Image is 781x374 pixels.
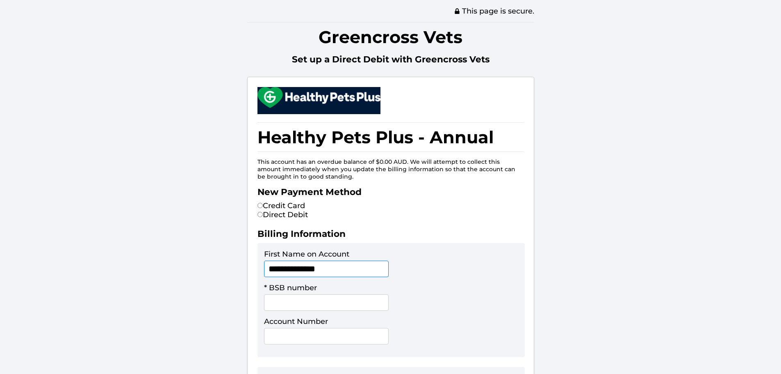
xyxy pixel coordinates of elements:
input: Credit Card [257,203,263,208]
label: Direct Debit [257,210,308,219]
h2: Set up a Direct Debit with Greencross Vets [247,54,534,69]
label: First Name on Account [264,250,349,259]
label: * BSB number [264,283,317,292]
img: small.png [257,87,380,108]
label: Account Number [264,317,328,326]
p: This account has an overdue balance of $0.00 AUD. We will attempt to collect this amount immediat... [257,158,524,180]
h2: Billing Information [257,228,524,243]
label: Credit Card [257,201,305,210]
h1: Healthy Pets Plus - Annual [257,122,524,152]
h2: New Payment Method [257,186,524,201]
h1: Greencross Vets [247,22,534,51]
span: This page is secure. [454,7,534,16]
input: Direct Debit [257,212,263,217]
